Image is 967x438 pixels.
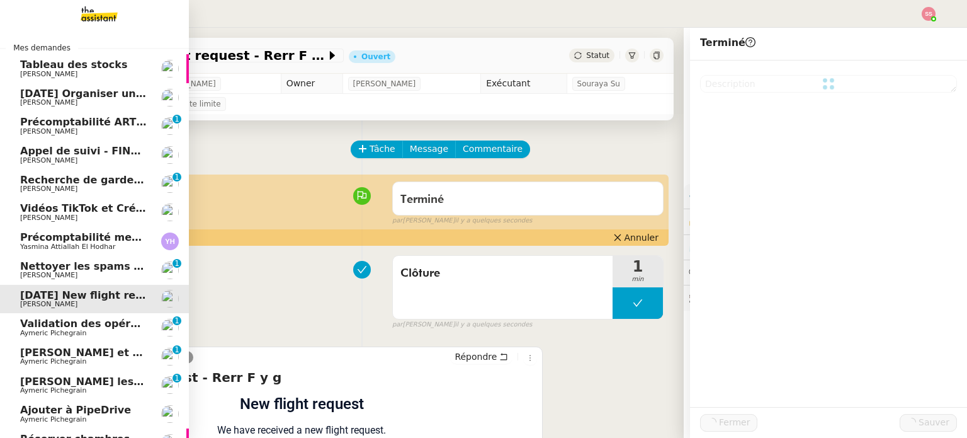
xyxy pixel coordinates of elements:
[20,145,271,157] span: Appel de suivi - FINDWAYS - Ibtissem Cherifi
[700,37,755,49] span: Terminé
[900,414,957,432] button: Sauver
[400,264,605,283] span: Clôture
[161,348,179,366] img: users%2F1PNv5soDtMeKgnH5onPMHqwjzQn1%2Favatar%2Fd0f44614-3c2d-49b8-95e9-0356969fcfd1
[481,74,567,94] td: Exécutant
[65,49,326,62] span: [DATE] New flight request - Rerr F y g
[689,214,771,229] span: 🔐
[161,262,179,279] img: users%2FSoHiyPZ6lTh48rkksBJmVXB4Fxh1%2Favatar%2F784cdfc3-6442-45b8-8ed3-42f1cc9271a4
[361,53,390,61] div: Ouvert
[689,292,851,303] span: 🕵️
[161,146,179,164] img: users%2FW4OQjB9BRtYK2an7yusO0WsYLsD3%2Favatar%2F28027066-518b-424c-8476-65f2e549ac29
[20,300,77,308] span: [PERSON_NAME]
[128,393,475,415] h1: New flight request
[172,316,181,325] nz-badge-sup: 1
[161,175,179,193] img: users%2FLK22qrMMfbft3m7ot3tU7x4dNw03%2Favatar%2Fdef871fd-89c7-41f9-84a6-65c814c6ac6f
[128,423,475,438] p: We have received a new flight request.
[586,51,609,60] span: Statut
[20,289,234,301] span: [DATE] New flight request - Rerr F y g
[161,319,179,337] img: users%2F1PNv5soDtMeKgnH5onPMHqwjzQn1%2Favatar%2Fd0f44614-3c2d-49b8-95e9-0356969fcfd1
[20,404,131,416] span: Ajouter à PipeDrive
[20,376,274,388] span: [PERSON_NAME] les contacts dans Pipedrive
[608,231,664,245] button: Annuler
[922,7,936,21] img: svg
[161,60,179,78] img: users%2FAXgjBsdPtrYuxuZvIJjRexEdqnq2%2Favatar%2F1599931753966.jpeg
[700,414,757,432] button: Fermer
[689,189,754,204] span: ⚙️
[20,260,298,272] span: Nettoyer les spams des emails - septembre 2025
[392,320,403,330] span: par
[174,374,179,385] p: 1
[20,185,77,193] span: [PERSON_NAME]
[174,259,179,270] p: 1
[161,204,179,221] img: users%2FCk7ZD5ubFNWivK6gJdIkoi2SB5d2%2Favatar%2F3f84dbb7-4157-4842-a987-fca65a8b7a9a
[684,209,967,234] div: 🔐Données client
[684,235,967,260] div: ⏲️Tâches 1:00
[463,142,523,156] span: Commentaire
[161,290,179,308] img: users%2FC9SBsJ0duuaSgpQFj5LgoEX8n0o2%2Favatar%2Fec9d51b8-9413-4189-adfb-7be4d8c96a3c
[20,231,356,243] span: Précomptabilité mensuelle de la SCI du Clos Bonin - [DATE]
[353,78,416,90] span: [PERSON_NAME]
[20,59,127,71] span: Tableau des stocks
[455,350,497,363] span: Répondre
[20,88,400,100] span: [DATE] Organiser un vol [GEOGRAPHIC_DATA]-[GEOGRAPHIC_DATA]
[174,115,179,126] p: 1
[402,141,456,158] button: Message
[684,285,967,310] div: 🕵️Autres demandes en cours 19
[392,320,533,330] small: [PERSON_NAME]
[20,98,77,107] span: [PERSON_NAME]
[577,78,620,90] span: Souraya Su
[455,216,533,226] span: il y a quelques secondes
[20,70,77,78] span: [PERSON_NAME]
[172,345,181,354] nz-badge-sup: 1
[392,216,533,226] small: [PERSON_NAME]
[455,320,533,330] span: il y a quelques secondes
[20,415,86,424] span: Aymeric Pichegrain
[625,231,659,244] span: Annuler
[689,242,776,252] span: ⏲️
[400,194,444,205] span: Terminé
[172,259,181,268] nz-badge-sup: 1
[161,89,179,107] img: users%2FC9SBsJ0duuaSgpQFj5LgoEX8n0o2%2Favatar%2Fec9d51b8-9413-4189-adfb-7be4d8c96a3c
[172,115,181,124] nz-badge-sup: 1
[161,233,179,250] img: svg
[20,271,77,279] span: [PERSON_NAME]
[161,376,179,394] img: users%2F1PNv5soDtMeKgnH5onPMHqwjzQn1%2Favatar%2Fd0f44614-3c2d-49b8-95e9-0356969fcfd1
[174,345,179,357] p: 1
[370,142,395,156] span: Tâche
[20,243,115,251] span: Yasmina Attiallah El Hodhar
[613,259,663,274] span: 1
[20,156,77,164] span: [PERSON_NAME]
[20,318,235,330] span: Validation des opérations comptables
[172,173,181,182] nz-badge-sup: 1
[161,405,179,423] img: users%2F1PNv5soDtMeKgnH5onPMHqwjzQn1%2Favatar%2Fd0f44614-3c2d-49b8-95e9-0356969fcfd1
[684,260,967,285] div: 💬Commentaires
[172,374,181,383] nz-badge-sup: 1
[613,274,663,285] span: min
[455,141,530,158] button: Commentaire
[20,329,86,337] span: Aymeric Pichegrain
[689,267,769,277] span: 💬
[281,74,342,94] td: Owner
[684,184,967,209] div: ⚙️Procédures
[20,202,308,214] span: Vidéos TikTok et Créatives META - septembre 2025
[20,214,77,222] span: [PERSON_NAME]
[161,117,179,135] img: users%2FSoHiyPZ6lTh48rkksBJmVXB4Fxh1%2Favatar%2F784cdfc3-6442-45b8-8ed3-42f1cc9271a4
[20,347,338,359] span: [PERSON_NAME] et ajoutez des contacts dans Pipedrive
[174,173,179,184] p: 1
[410,142,448,156] span: Message
[6,42,78,54] span: Mes demandes
[20,127,77,135] span: [PERSON_NAME]
[450,350,512,364] button: Répondre
[20,116,271,128] span: Précomptabilité ARTRADE - septembre 2025
[392,216,403,226] span: par
[66,369,537,386] h4: New flight request - Rerr F y g
[351,141,403,158] button: Tâche
[20,386,86,395] span: Aymeric Pichegrain
[20,357,86,366] span: Aymeric Pichegrain
[174,316,179,328] p: 1
[20,174,359,186] span: Recherche de garde meuble autour de [GEOGRAPHIC_DATA]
